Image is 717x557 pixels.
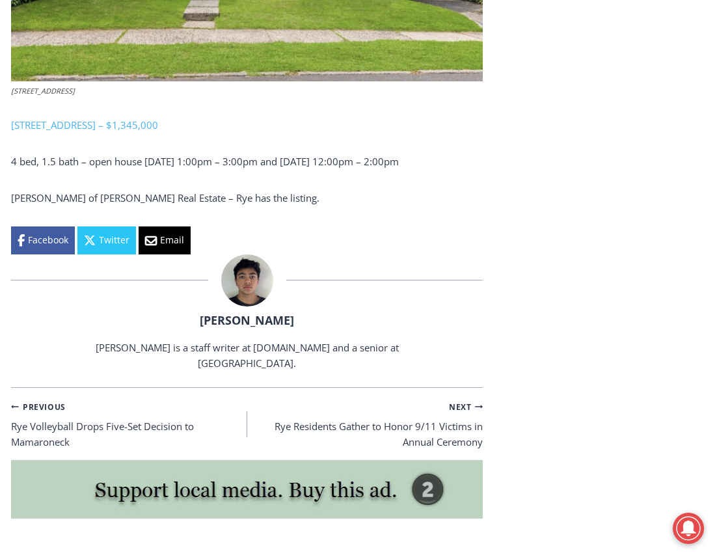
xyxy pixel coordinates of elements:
[133,81,185,156] div: Located at [STREET_ADDRESS][PERSON_NAME]
[329,1,615,126] div: "I learned about the history of a place I’d honestly never considered even as a resident of [GEOG...
[1,1,129,129] img: s_800_29ca6ca9-f6cc-433c-a631-14f6620ca39b.jpeg
[247,398,483,450] a: NextRye Residents Gather to Honor 9/11 Victims in Annual Ceremony
[4,134,128,183] span: Open Tues. - Sun.
[313,126,630,162] a: Intern @ [DOMAIN_NAME]
[77,226,136,254] a: Twitter
[11,398,483,450] nav: Posts
[152,110,157,123] div: 6
[11,190,483,206] p: [PERSON_NAME] of [PERSON_NAME] Real Estate – Rye has the listing.
[11,118,158,131] a: [STREET_ADDRESS] – $1,345,000
[449,401,483,413] small: Next
[139,226,191,254] a: Email
[11,398,247,450] a: PreviousRye Volleyball Drops Five-Set Decision to Mamaroneck
[340,129,603,159] span: Intern @ [DOMAIN_NAME]
[1,129,188,162] a: [PERSON_NAME] Read Sanctuary Fall Fest: [DATE]
[1,131,131,162] a: Open Tues. - Sun.
[11,154,483,169] p: 4 bed, 1.5 bath – open house [DATE] 1:00pm – 3:00pm and [DATE] 12:00pm – 2:00pm
[200,312,294,328] a: [PERSON_NAME]
[10,131,167,161] h4: [PERSON_NAME] Read Sanctuary Fall Fest: [DATE]
[145,110,148,123] div: /
[11,85,483,97] figcaption: [STREET_ADDRESS]
[11,460,483,519] img: support local media, buy this ad
[11,226,75,254] a: Facebook
[82,340,413,371] p: [PERSON_NAME] is a staff writer at [DOMAIN_NAME] and a senior at [GEOGRAPHIC_DATA].
[136,38,182,107] div: Co-sponsored by Westchester County Parks
[11,401,66,413] small: Previous
[136,110,142,123] div: 1
[221,254,273,306] img: Patel, Devan - bio cropped 200x200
